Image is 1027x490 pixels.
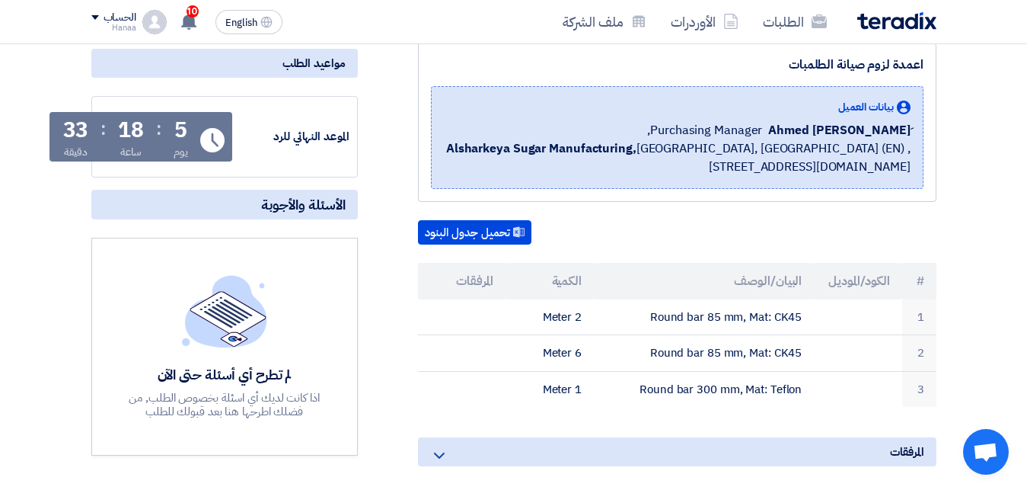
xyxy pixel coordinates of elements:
[156,115,161,143] div: :
[118,120,144,141] div: 18
[187,5,199,18] span: 10
[506,263,594,299] th: الكمية
[838,99,894,115] span: بيانات العميل
[751,4,839,40] a: الطلبات
[91,24,136,32] div: Hanaa
[225,18,257,28] span: English
[550,4,659,40] a: ملف الشركة
[446,139,636,158] b: Alsharkeya Sugar Manufacturing,
[104,11,136,24] div: الحساب
[647,121,762,139] span: Purchasing Manager,
[113,366,336,383] div: لم تطرح أي أسئلة حتى الآن
[902,263,936,299] th: #
[113,391,336,418] div: اذا كانت لديك أي اسئلة بخصوص الطلب, من فضلك اطرحها هنا بعد قبولك للطلب
[418,263,506,299] th: المرفقات
[506,371,594,407] td: 1 Meter
[902,335,936,372] td: 2
[594,335,814,372] td: Round bar 85 mm, Mat: CK45
[235,128,349,146] div: الموعد النهائي للرد
[857,12,936,30] img: Teradix logo
[444,139,911,176] span: [GEOGRAPHIC_DATA], [GEOGRAPHIC_DATA] (EN) ,[STREET_ADDRESS][DOMAIN_NAME]
[902,371,936,407] td: 3
[768,121,910,139] span: ِAhmed [PERSON_NAME]
[506,335,594,372] td: 6 Meter
[100,115,106,143] div: :
[142,10,167,34] img: profile_test.png
[63,120,89,141] div: 33
[902,299,936,335] td: 1
[261,196,346,213] span: الأسئلة والأجوبة
[215,10,282,34] button: English
[431,56,923,74] div: اعمدة لزوم صيانة الطلمبات
[174,144,188,160] div: يوم
[890,444,923,460] span: المرفقات
[594,299,814,335] td: Round bar 85 mm, Mat: CK45
[182,275,267,347] img: empty_state_list.svg
[814,263,902,299] th: الكود/الموديل
[120,144,142,160] div: ساعة
[594,263,814,299] th: البيان/الوصف
[418,220,531,245] button: تحميل جدول البنود
[963,429,1009,475] div: Open chat
[91,49,358,78] div: مواعيد الطلب
[64,144,88,160] div: دقيقة
[174,120,187,141] div: 5
[506,299,594,335] td: 2 Meter
[659,4,751,40] a: الأوردرات
[594,371,814,407] td: Round bar 300 mm, Mat: Teflon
